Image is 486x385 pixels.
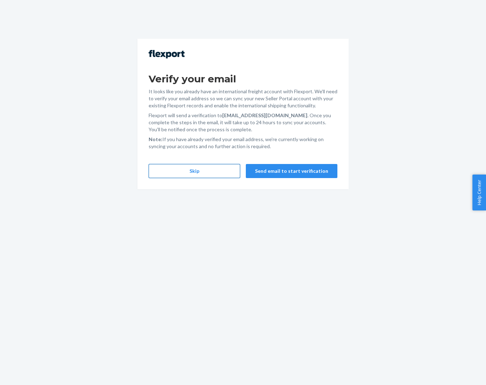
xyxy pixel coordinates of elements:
[149,164,240,178] button: Skip
[149,88,337,109] p: It looks like you already have an international freight account with Flexport. We'll need to veri...
[149,136,337,150] p: If you have already verified your email address, we're currently working on syncing your accounts...
[149,136,162,142] strong: Note:
[149,50,185,58] img: Flexport logo
[149,112,337,133] p: Flexport will send a verification to . Once you complete the steps in the email, it will take up ...
[222,112,307,118] strong: [EMAIL_ADDRESS][DOMAIN_NAME]
[246,164,337,178] button: Send email to start verification
[472,175,486,210] button: Help Center
[149,72,337,85] h1: Verify your email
